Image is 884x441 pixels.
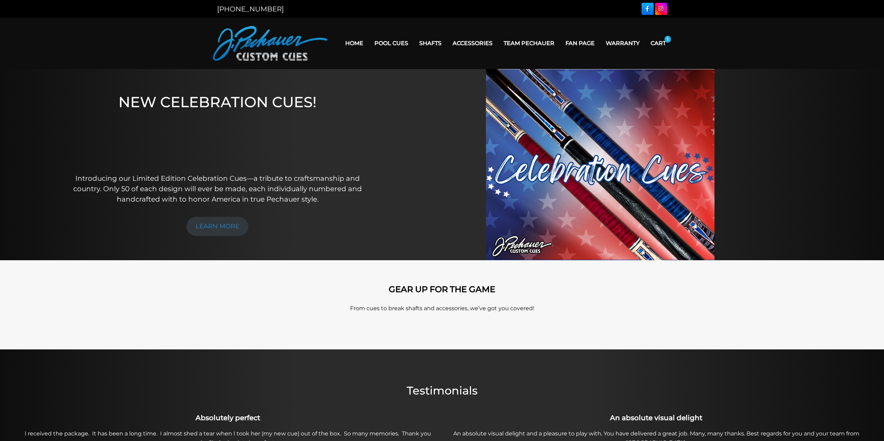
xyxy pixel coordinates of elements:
a: Team Pechauer [498,34,560,52]
a: Pool Cues [369,34,414,52]
p: From cues to break shafts and accessories, we’ve got you covered! [244,304,640,313]
strong: GEAR UP FOR THE GAME [389,284,495,294]
h3: An absolute visual delight [446,413,867,423]
a: [PHONE_NUMBER] [217,5,284,13]
a: Accessories [447,34,498,52]
h1: NEW CELEBRATION CUES! [70,93,365,164]
img: Pechauer Custom Cues [213,26,328,61]
a: Home [340,34,369,52]
h3: Absolutely perfect [18,413,438,423]
p: Introducing our Limited Edition Celebration Cues—a tribute to craftsmanship and country. Only 50 ... [70,173,365,204]
a: Shafts [414,34,447,52]
a: Cart [645,34,671,52]
a: Fan Page [560,34,600,52]
a: LEARN MORE [187,217,248,236]
a: Warranty [600,34,645,52]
